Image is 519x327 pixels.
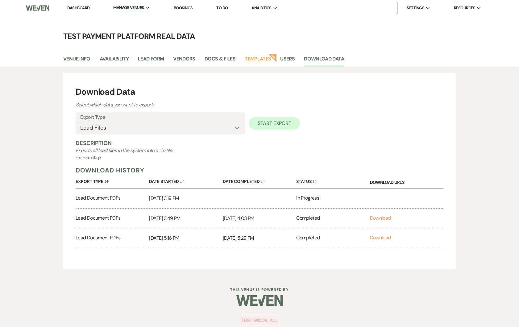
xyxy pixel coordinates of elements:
[304,55,344,67] a: Download Data
[76,209,149,228] div: Lead Document PDFs
[76,154,443,161] p: File Format: zip
[149,174,222,186] button: Date Started
[76,139,443,147] h5: Description
[149,194,222,202] p: [DATE] 3:19 PM
[63,55,90,67] a: Venue Info
[113,5,144,11] span: Manage Venues
[37,31,482,42] h4: Test Payment Platform Real Data
[269,53,277,62] strong: New
[67,5,89,10] a: Dashboard
[80,113,241,122] label: Export Type
[205,55,235,67] a: Docs & Files
[223,234,296,242] p: [DATE] 5:29 PM
[296,209,370,228] div: Completed
[370,234,391,241] a: Download
[100,55,129,67] a: Availability
[149,214,222,222] p: [DATE] 3:49 PM
[76,174,149,186] button: Export Type
[76,147,443,154] p: Exports all lead files in the system into a zip file.
[251,5,271,11] span: Analytics
[454,5,475,11] span: Resources
[407,5,424,11] span: Settings
[138,55,164,67] a: Lead Form
[76,101,292,109] p: Select which data you want to export:
[174,5,193,10] a: Bookings
[149,234,222,242] p: [DATE] 5:16 PM
[76,166,443,174] h5: Download History
[76,228,149,248] div: Lead Document PDFs
[216,5,228,10] a: To Do
[236,290,283,311] img: Weven Logo
[296,228,370,248] div: Completed
[249,117,300,130] button: Start Export
[173,55,195,67] a: Vendors
[76,85,443,98] h3: Download Data
[26,2,49,14] img: Weven Logo
[280,55,295,67] a: Users
[245,55,271,67] a: Templates
[370,215,391,221] a: Download
[296,188,370,208] div: In Progress
[240,315,279,326] p: Test Mode: all
[296,174,370,186] button: Status
[223,214,296,222] p: [DATE] 4:03 PM
[223,174,296,186] button: Date Completed
[370,174,443,188] div: Download URLs
[76,188,149,208] div: Lead Document PDFs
